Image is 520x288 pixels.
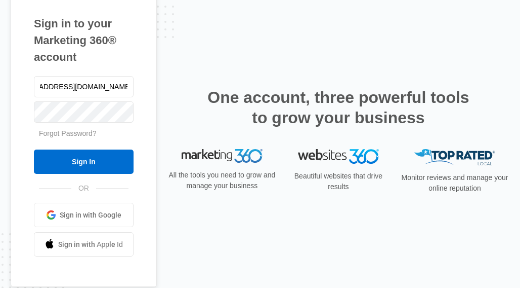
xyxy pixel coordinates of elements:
input: Email [34,76,134,97]
span: Sign in with Apple Id [58,239,123,250]
span: Sign in with Google [60,210,121,221]
span: OR [71,183,96,194]
a: Sign in with Google [34,203,134,227]
h1: Sign in to your Marketing 360® account [34,15,134,65]
p: Monitor reviews and manage your online reputation [400,172,509,194]
a: Sign in with Apple Id [34,232,134,257]
p: Beautiful websites that drive results [284,171,393,192]
p: All the tools you need to grow and manage your business [167,170,277,191]
img: Marketing 360 [182,149,263,163]
a: Forgot Password? [39,129,97,137]
input: Sign In [34,150,134,174]
img: Websites 360 [298,149,379,164]
img: Top Rated Local [414,149,495,166]
h2: One account, three powerful tools to grow your business [204,87,472,128]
